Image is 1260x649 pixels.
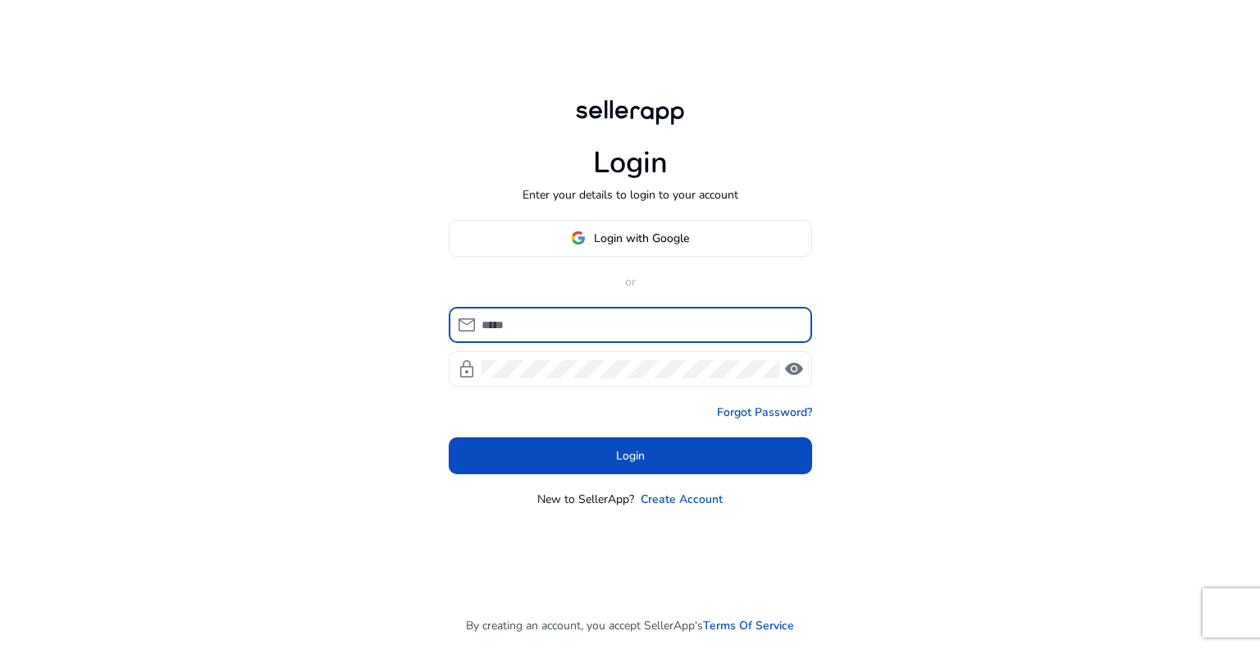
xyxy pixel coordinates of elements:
a: Create Account [641,491,723,508]
p: or [449,273,812,290]
a: Terms Of Service [703,617,794,634]
p: Enter your details to login to your account [523,186,738,203]
button: Login with Google [449,220,812,257]
img: google-logo.svg [571,231,586,245]
span: mail [457,315,477,335]
p: New to SellerApp? [537,491,634,508]
h1: Login [593,145,668,181]
button: Login [449,437,812,474]
span: lock [457,359,477,379]
span: visibility [784,359,804,379]
span: Login [616,447,645,464]
a: Forgot Password? [717,404,812,421]
span: Login with Google [594,230,689,247]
